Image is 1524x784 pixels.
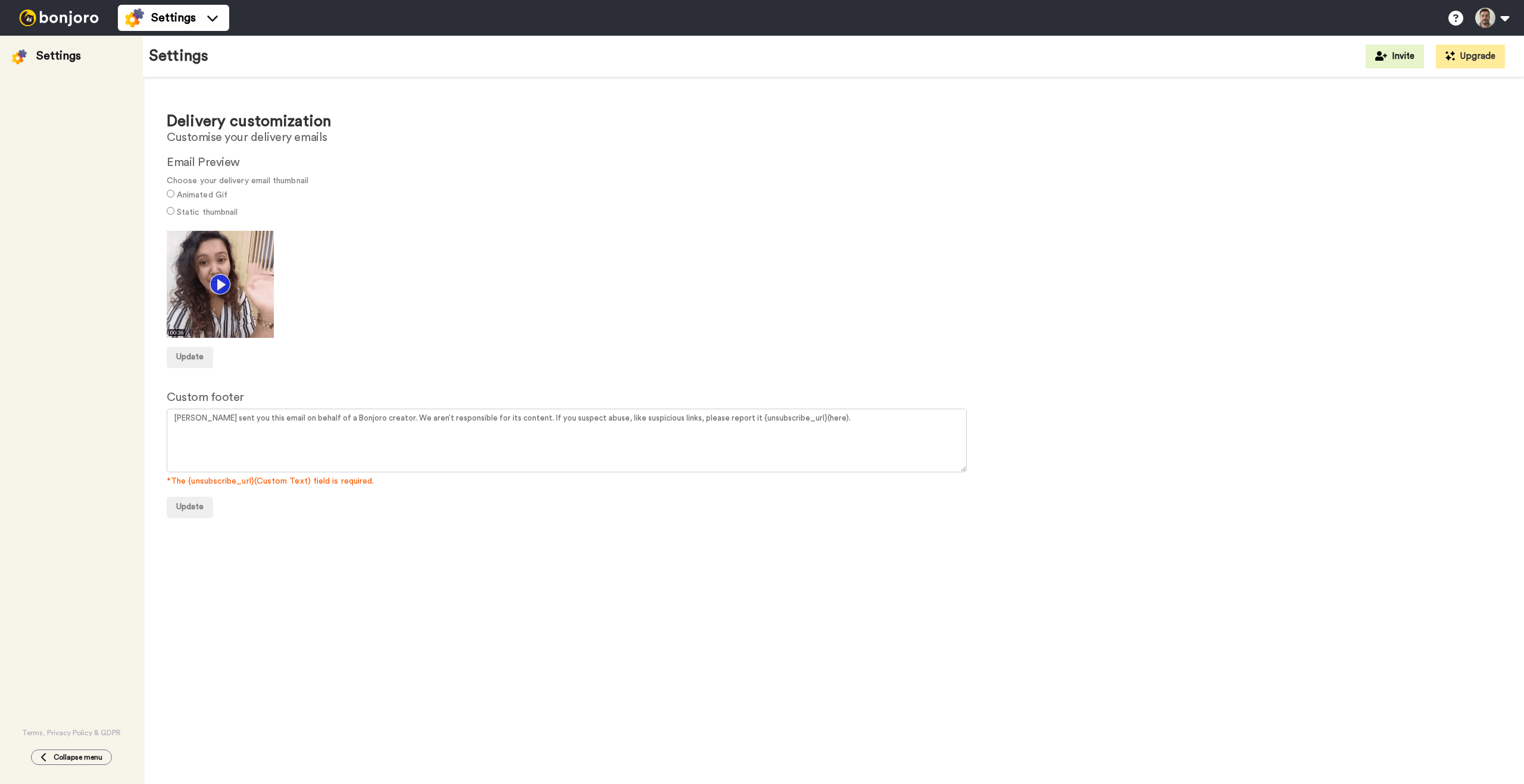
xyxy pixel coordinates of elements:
span: Update [176,503,204,511]
span: Collapse menu [54,752,102,762]
button: Update [167,347,213,368]
img: c713b795-656f-4edb-9759-2201f17354ac.gif [167,231,274,338]
button: Update [167,497,213,518]
span: *The {unsubscribe_url}(Custom Text) field is required. [167,475,1500,488]
textarea: [PERSON_NAME] sent you this email on behalf of a Bonjoro creator. We aren’t responsible for its c... [167,409,967,472]
span: Update [176,353,204,361]
button: Upgrade [1436,45,1505,68]
button: Collapse menu [31,749,112,765]
label: Animated Gif [177,189,227,202]
h2: Email Preview [167,156,1500,169]
img: settings-colored.svg [12,49,27,64]
div: Settings [36,48,81,64]
h2: Customise your delivery emails [167,131,1500,144]
button: Invite [1366,45,1424,68]
h1: Settings [149,48,208,65]
h1: Delivery customization [167,113,1500,130]
span: Settings [151,10,196,26]
label: Static thumbnail [177,206,238,219]
img: settings-colored.svg [125,8,144,27]
label: Custom footer [167,389,244,406]
span: Choose your delivery email thumbnail [167,175,1500,187]
img: bj-logo-header-white.svg [14,10,104,26]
